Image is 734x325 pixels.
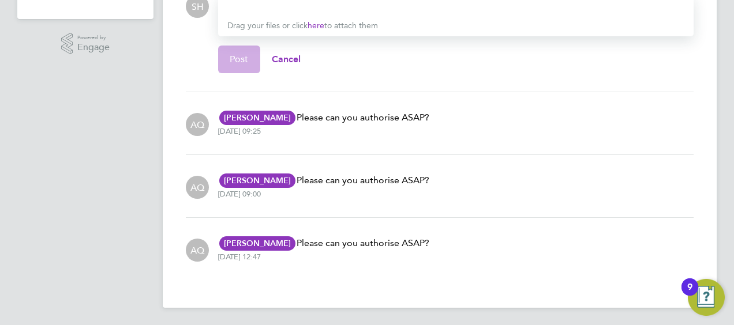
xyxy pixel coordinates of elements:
span: Engage [77,43,110,52]
p: Please can you authorise ASAP? [218,236,429,250]
p: Please can you authorise ASAP? [218,173,429,187]
span: Powered by [77,33,110,43]
div: Andrew Quinney [186,176,209,199]
span: Cancel [272,54,301,65]
div: 9 [687,287,692,302]
button: Cancel [260,46,313,73]
div: [DATE] 12:47 [218,252,261,262]
a: Powered byEngage [61,33,110,55]
a: here [308,21,324,31]
span: Drag your files or click to attach them [227,21,378,31]
span: AQ [190,118,204,131]
div: [DATE] 09:00 [218,190,261,199]
span: [PERSON_NAME] [219,236,295,251]
button: Open Resource Center, 9 new notifications [688,279,725,316]
div: Andrew Quinney [186,113,209,136]
div: [DATE] 09:25 [218,127,261,136]
p: Please can you authorise ASAP? [218,111,429,124]
span: AQ [190,244,204,256]
span: [PERSON_NAME] [219,111,295,125]
span: AQ [190,181,204,194]
span: [PERSON_NAME] [219,173,295,188]
div: Andrew Quinney [186,239,209,262]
